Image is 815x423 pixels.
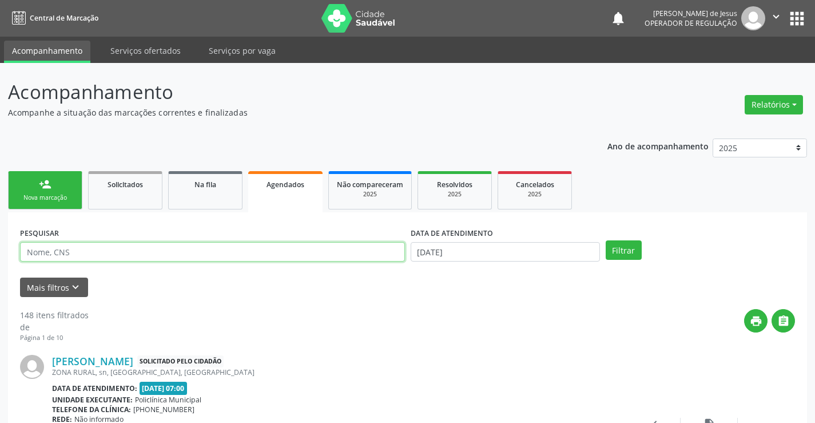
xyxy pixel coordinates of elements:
span: Resolvidos [437,180,472,189]
span: Cancelados [516,180,554,189]
div: 2025 [426,190,483,199]
a: Central de Marcação [8,9,98,27]
input: Selecione um intervalo [411,242,600,262]
div: ZONA RURAL, sn, [GEOGRAPHIC_DATA], [GEOGRAPHIC_DATA] [52,367,623,377]
label: DATA DE ATENDIMENTO [411,224,493,242]
span: Agendados [267,180,304,189]
span: Policlínica Municipal [135,395,201,405]
button: Filtrar [606,240,642,260]
p: Acompanhamento [8,78,567,106]
span: Não compareceram [337,180,403,189]
a: Acompanhamento [4,41,90,63]
div: person_add [39,178,51,191]
div: 148 itens filtrados [20,309,89,321]
span: Solicitado pelo cidadão [137,355,224,367]
span: Operador de regulação [645,18,737,28]
p: Ano de acompanhamento [607,139,709,153]
img: img [741,6,765,30]
div: de [20,321,89,333]
a: Serviços ofertados [102,41,189,61]
button: print [744,309,768,333]
button: notifications [610,10,626,26]
b: Telefone da clínica: [52,405,131,414]
span: Na fila [194,180,216,189]
i:  [770,10,782,23]
div: 2025 [506,190,563,199]
a: Serviços por vaga [201,41,284,61]
button: Mais filtroskeyboard_arrow_down [20,278,88,298]
span: Central de Marcação [30,13,98,23]
button:  [765,6,787,30]
div: Nova marcação [17,193,74,202]
i:  [777,315,790,327]
span: [PHONE_NUMBER] [133,405,194,414]
div: [PERSON_NAME] de Jesus [645,9,737,18]
button:  [772,309,795,333]
i: keyboard_arrow_down [69,281,82,294]
a: [PERSON_NAME] [52,355,133,367]
b: Data de atendimento: [52,384,137,393]
button: apps [787,9,807,29]
i: print [750,315,762,327]
label: PESQUISAR [20,224,59,242]
button: Relatórios [745,95,803,114]
div: 2025 [337,190,403,199]
span: [DATE] 07:00 [140,382,188,395]
div: Página 1 de 10 [20,333,89,343]
span: Solicitados [108,180,143,189]
input: Nome, CNS [20,242,405,262]
img: img [20,355,44,379]
p: Acompanhe a situação das marcações correntes e finalizadas [8,106,567,118]
b: Unidade executante: [52,395,133,405]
